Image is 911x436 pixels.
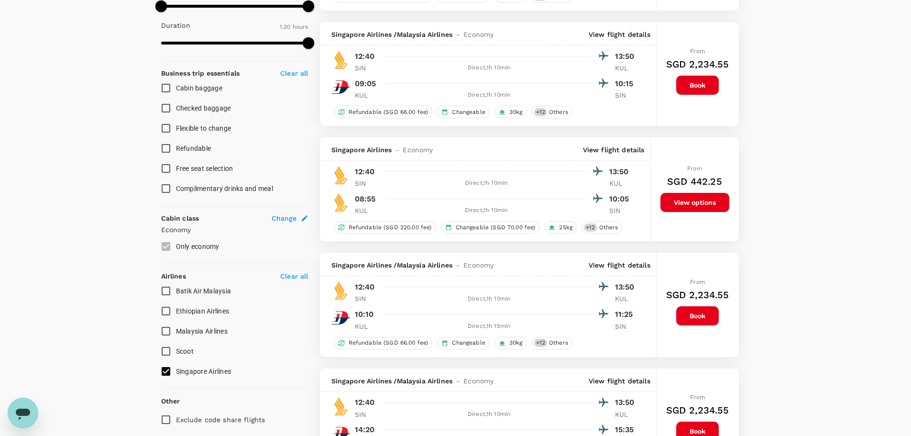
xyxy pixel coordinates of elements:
p: 14:20 [355,424,375,436]
p: SIN [615,322,639,331]
div: Refundable (SGD 66.00 fee) [334,106,433,118]
p: Exclude code share flights [176,415,265,425]
img: SQ [331,50,351,69]
span: Checked baggage [176,104,231,112]
p: 15:35 [615,424,639,436]
p: 10:05 [609,193,633,205]
button: View options [660,193,729,212]
div: 30kg [494,106,527,118]
p: 08:55 [355,193,376,205]
span: Malaysia Airlines [176,327,228,335]
p: View flight details [583,145,645,155]
span: + 12 [584,224,597,232]
span: From [690,279,705,285]
div: Direct , 1h 10min [384,294,594,304]
p: Duration [161,21,190,30]
div: Changeable (SGD 70.00 fee) [441,221,540,234]
p: KUL [615,410,639,419]
span: Others [595,224,622,232]
span: 30kg [505,339,527,347]
div: 30kg [494,337,527,349]
p: 11:25 [615,309,639,320]
span: From [690,48,705,55]
span: 25kg [555,224,576,232]
span: Cabin baggage [176,84,222,92]
span: From [687,165,702,172]
p: 12:40 [355,166,375,178]
p: 12:40 [355,281,375,293]
span: Flexible to change [176,124,231,132]
p: 13:50 [615,51,639,62]
h6: SGD 442.25 [667,174,722,189]
span: Ethiopian Airlines [176,307,230,315]
p: 10:15 [615,78,639,89]
p: KUL [615,294,639,303]
span: - [452,30,463,39]
strong: Business trip essentials [161,69,240,77]
p: KUL [355,90,379,100]
p: KUL [609,179,633,188]
p: 13:50 [615,397,639,408]
p: 13:50 [615,281,639,293]
span: - [392,145,403,155]
p: 12:40 [355,51,375,62]
div: Changeable [437,337,490,349]
span: Batik Air Malaysia [176,287,231,295]
div: Changeable [437,106,490,118]
h6: SGD 2,234.55 [666,56,729,72]
p: KUL [355,322,379,331]
span: Changeable [448,339,489,347]
p: View flight details [589,260,650,270]
img: SQ [331,397,351,416]
div: Direct , 1h 15min [384,322,594,331]
span: Only economy [176,243,220,250]
p: Clear all [280,68,308,78]
span: Singapore Airlines / Malaysia Airlines [331,260,453,270]
img: SQ [331,166,351,185]
div: Direct , 1h 10min [384,206,588,215]
iframe: Button to launch messaging window [8,398,38,428]
span: Change [272,213,297,223]
p: KUL [355,206,379,215]
span: Singapore Airlines [331,145,392,155]
div: +12Others [582,221,622,234]
img: MH [331,308,351,327]
p: 13:50 [609,166,633,178]
span: Others [545,339,572,347]
div: Direct , 1h 10min [384,410,594,419]
span: Singapore Airlines [176,368,231,375]
span: Changeable [448,108,489,116]
div: Direct , 1h 10min [384,63,594,73]
div: Direct , 1h 10min [384,179,588,188]
p: SIN [615,90,639,100]
p: SIN [355,410,379,419]
span: From [690,394,705,401]
p: SIN [355,179,379,188]
span: + 12 [534,108,547,116]
div: +12Others [532,106,572,118]
span: Others [545,108,572,116]
p: KUL [615,63,639,73]
p: 12:40 [355,397,375,408]
img: MH [331,78,351,97]
img: SQ [331,281,351,300]
span: Scoot [176,347,194,355]
span: Refundable [176,145,211,152]
button: Book [676,306,719,325]
span: + 12 [534,339,547,347]
p: 09:05 [355,78,376,89]
div: Direct , 1h 10min [384,90,594,100]
span: 30kg [505,108,527,116]
span: Changeable (SGD 70.00 fee) [452,224,539,232]
span: Complimentary drinks and meal [176,185,273,192]
img: SQ [331,193,351,212]
span: Economy [463,376,494,386]
span: Economy [463,30,494,39]
div: +12Others [532,337,572,349]
span: Singapore Airlines / Malaysia Airlines [331,30,453,39]
span: Refundable (SGD 220.00 fee) [345,224,436,232]
span: Refundable (SGD 66.00 fee) [345,108,432,116]
p: SIN [355,63,379,73]
span: - [452,260,463,270]
span: Singapore Airlines / Malaysia Airlines [331,376,453,386]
